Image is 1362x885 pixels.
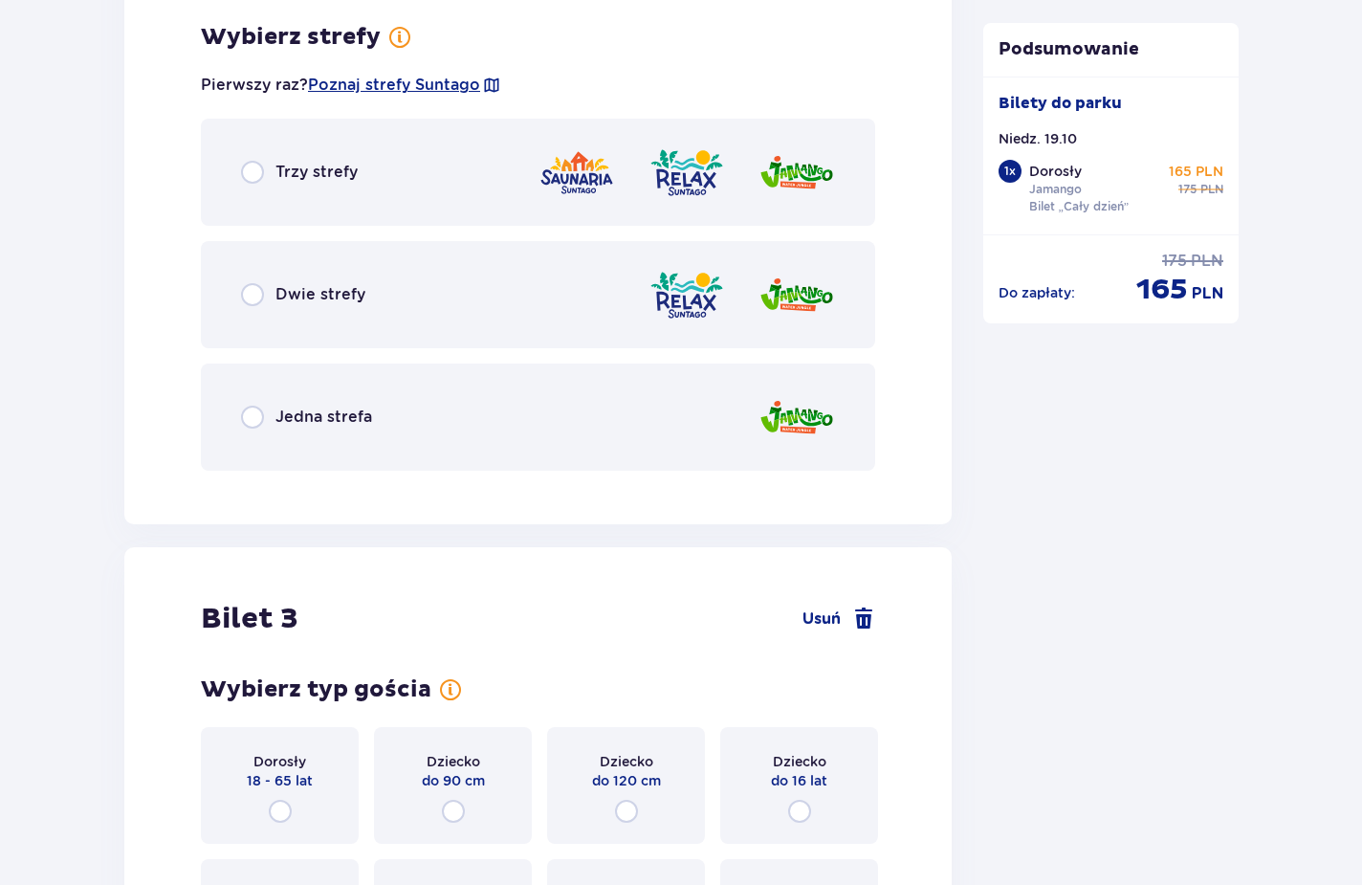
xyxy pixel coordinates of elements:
p: Jamango [1029,181,1082,198]
span: 165 [1136,272,1188,308]
p: Dorosły [1029,162,1082,181]
img: Relax [648,268,725,322]
p: Podsumowanie [983,38,1240,61]
span: PLN [1191,251,1223,272]
span: do 90 cm [422,771,485,790]
span: Trzy strefy [275,162,358,183]
p: Bilet „Cały dzień” [1029,198,1130,215]
h3: Wybierz typ gościa [201,675,431,704]
span: Dziecko [427,752,480,771]
span: PLN [1192,283,1223,304]
span: do 120 cm [592,771,661,790]
span: Usuń [802,608,841,630]
p: Pierwszy raz? [201,75,501,96]
img: Jamango [758,268,835,322]
p: Bilety do parku [999,93,1122,114]
span: Dziecko [600,752,653,771]
img: Jamango [758,390,835,445]
span: 18 - 65 lat [247,771,313,790]
div: 1 x [999,160,1021,183]
img: Relax [648,145,725,200]
span: Dwie strefy [275,284,365,305]
p: Niedz. 19.10 [999,129,1077,148]
span: Dorosły [253,752,306,771]
span: 175 [1178,181,1197,198]
img: Saunaria [538,145,615,200]
h2: Bilet 3 [201,601,298,637]
span: Dziecko [773,752,826,771]
span: PLN [1200,181,1223,198]
span: Jedna strefa [275,407,372,428]
a: Usuń [802,608,875,631]
span: 175 [1162,251,1187,272]
img: Jamango [758,145,835,200]
p: 165 PLN [1169,162,1223,181]
span: do 16 lat [771,771,827,790]
a: Poznaj strefy Suntago [308,75,480,96]
h3: Wybierz strefy [201,23,381,52]
p: Do zapłaty : [999,283,1075,302]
